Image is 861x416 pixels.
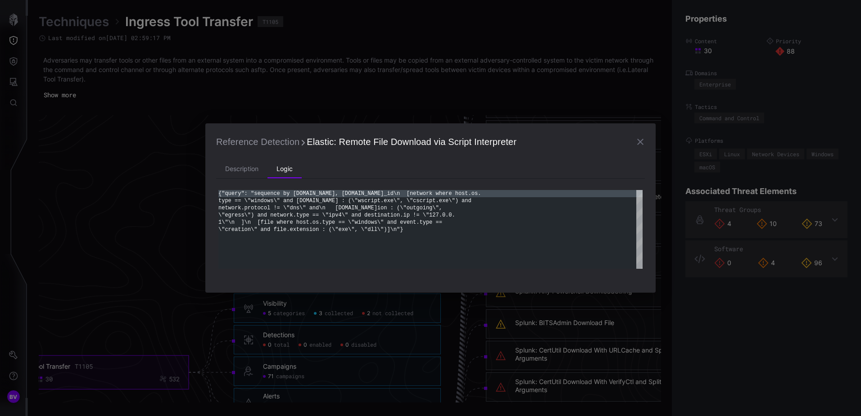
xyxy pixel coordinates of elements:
span: ")]\n"} [381,226,403,233]
span: {"query": "sequence by [DOMAIN_NAME], [DOMAIN_NAME]_id\ [218,190,397,197]
li: Logic [267,160,302,178]
span: network.protocol != \"dns\" and\n [DOMAIN_NAME] [218,205,377,211]
span: Elastic: Remote File Download via Script Interpreter [307,137,517,147]
span: \"egress\") and network.type == \"ipv4\" and desti [218,212,381,218]
span: ion : (\"outgoing\", [377,205,442,211]
span: 1\"\n ]\n [file where host.os.type == \"windows\ [218,219,381,226]
span: n [network where host.os. [397,190,481,197]
span: type == \"windows\" and [DOMAIN_NAME] : (\"wscript. [218,198,384,204]
li: Description [216,160,267,178]
span: exe\", \"cscript.exe\") and [384,198,471,204]
span: \"creation\" and file.extension : (\"exe\", \"dll\ [218,226,381,233]
span: nation.ip != \"127.0.0. [381,212,455,218]
span: Reference Detection [216,137,299,147]
span: " and event.type == [381,219,442,226]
